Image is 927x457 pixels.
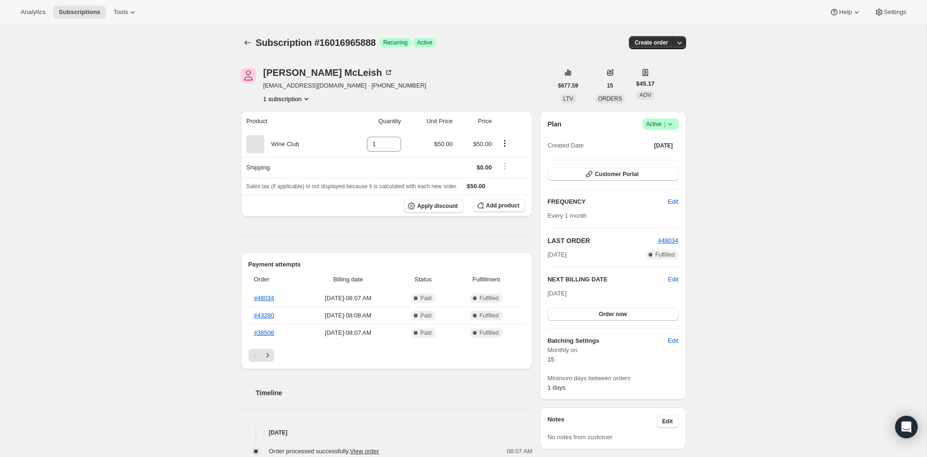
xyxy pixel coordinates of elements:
[658,237,678,244] a: #48034
[547,308,678,321] button: Order now
[53,6,106,19] button: Subscriptions
[547,384,565,391] span: 1 days
[664,120,665,128] span: |
[547,236,658,245] h2: LAST ORDER
[486,202,519,209] span: Add product
[248,269,301,290] th: Order
[248,260,525,269] h2: Payment attempts
[254,295,274,302] a: #48034
[547,374,678,383] span: Minimum days between orders
[497,161,512,171] button: Shipping actions
[601,79,619,92] button: 15
[547,434,613,441] span: No notes from customer
[303,275,393,284] span: Billing date
[254,312,274,319] a: #43280
[473,140,492,147] span: $50.00
[108,6,143,19] button: Tools
[646,119,675,129] span: Active
[303,311,393,320] span: [DATE] · 08:08 AM
[256,388,533,398] h2: Timeline
[241,157,340,177] th: Shipping
[668,336,678,346] span: Edit
[839,8,852,16] span: Help
[657,415,679,428] button: Edit
[662,333,684,348] button: Edit
[241,68,256,83] span: James McLeish
[303,294,393,303] span: [DATE] · 08:07 AM
[383,39,408,46] span: Recurring
[340,111,404,132] th: Quantity
[895,416,918,438] div: Open Intercom Messenger
[398,275,448,284] span: Status
[547,197,668,206] h2: FREQUENCY
[404,199,463,213] button: Apply discount
[668,197,678,206] span: Edit
[654,142,673,149] span: [DATE]
[649,139,679,152] button: [DATE]
[655,251,674,258] span: Fulfilled
[824,6,867,19] button: Help
[547,336,668,346] h6: Batching Settings
[254,329,274,336] a: #38508
[241,111,340,132] th: Product
[420,329,432,337] span: Paid
[547,141,583,150] span: Created Date
[595,170,638,178] span: Customer Portal
[417,202,458,210] span: Apply discount
[256,37,376,48] span: Subscription #16016965888
[662,194,684,209] button: Edit
[547,275,668,284] h2: NEXT BILLING DATE
[350,448,379,455] a: View order
[479,329,499,337] span: Fulfilled
[547,346,678,355] span: Monthly on
[477,164,492,171] span: $0.00
[563,96,573,102] span: LTV
[547,250,567,259] span: [DATE]
[467,183,486,190] span: $50.00
[598,96,622,102] span: ORDERS
[547,356,554,363] span: 15
[547,212,587,219] span: Every 1 month
[507,447,532,456] span: 08:07 AM
[547,290,567,297] span: [DATE]
[15,6,51,19] button: Analytics
[264,140,299,149] div: Wine Club
[607,82,613,89] span: 15
[547,415,657,428] h3: Notes
[662,418,673,425] span: Edit
[247,183,458,190] span: Sales tax (if applicable) is not displayed because it is calculated with each new order.
[479,312,499,319] span: Fulfilled
[420,295,432,302] span: Paid
[639,92,651,98] span: AOV
[453,275,519,284] span: Fulfillment
[241,36,254,49] button: Subscriptions
[303,328,393,338] span: [DATE] · 08:07 AM
[497,138,512,148] button: Product actions
[241,428,533,437] h4: [DATE]
[869,6,912,19] button: Settings
[263,68,393,77] div: [PERSON_NAME] McLeish
[473,199,525,212] button: Add product
[420,312,432,319] span: Paid
[417,39,433,46] span: Active
[261,349,274,362] button: Next
[884,8,906,16] span: Settings
[269,448,379,455] span: Order processed successfully.
[404,111,456,132] th: Unit Price
[113,8,128,16] span: Tools
[629,36,673,49] button: Create order
[263,94,311,103] button: Product actions
[553,79,584,92] button: $677.59
[636,79,655,88] span: $45.17
[59,8,100,16] span: Subscriptions
[21,8,45,16] span: Analytics
[456,111,494,132] th: Price
[434,140,453,147] span: $50.00
[263,81,426,90] span: [EMAIL_ADDRESS][DOMAIN_NAME] · [PHONE_NUMBER]
[635,39,668,46] span: Create order
[547,168,678,181] button: Customer Portal
[668,275,678,284] button: Edit
[599,310,627,318] span: Order now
